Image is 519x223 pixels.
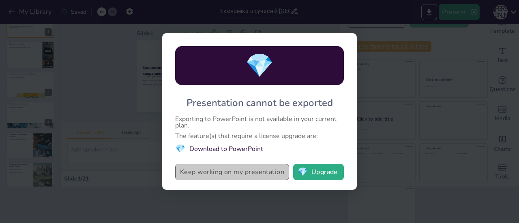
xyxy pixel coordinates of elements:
div: Exporting to PowerPoint is not available in your current plan. [175,116,344,129]
div: Presentation cannot be exported [187,96,333,109]
span: diamond [245,50,274,81]
span: diamond [298,168,308,176]
span: diamond [175,143,185,154]
li: Download to PowerPoint [175,143,344,154]
div: The feature(s) that require a license upgrade are: [175,133,344,139]
button: diamondUpgrade [293,164,344,180]
button: Keep working on my presentation [175,164,289,180]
